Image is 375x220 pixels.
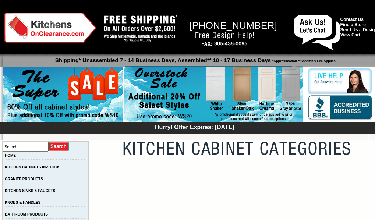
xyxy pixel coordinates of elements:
a: BATHROOM PRODUCTS [5,212,48,216]
a: KITCHEN SINKS & FAUCETS [5,189,55,193]
a: Contact Us [340,17,364,22]
a: Find a Store [340,22,366,27]
a: HOME [5,153,16,157]
a: View Cart [340,32,360,38]
span: *Approximation **Assembly Fee Applies [271,57,336,63]
span: [PHONE_NUMBER] [189,20,277,31]
a: KNOBS & HANDLES [5,201,40,205]
a: KITCHEN CABINETS IN-STOCK [5,165,60,169]
img: Kitchens on Clearance Logo [4,13,96,43]
input: Submit [48,142,69,152]
a: GRANITE PRODUCTS [5,177,43,181]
